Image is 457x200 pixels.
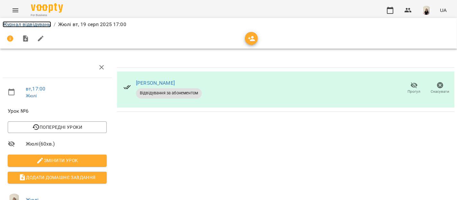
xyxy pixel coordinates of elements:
[8,155,107,166] button: Змінити урок
[31,13,63,17] span: For Business
[408,89,421,94] span: Прогул
[440,7,447,14] span: UA
[13,174,102,181] span: Додати домашнє завдання
[58,21,126,28] p: Жюлі вт, 19 серп 2025 17:00
[437,4,449,16] button: UA
[427,79,453,97] button: Скасувати
[13,123,102,131] span: Попередні уроки
[3,21,454,28] nav: breadcrumb
[401,79,427,97] button: Прогул
[54,21,56,28] li: /
[8,121,107,133] button: Попередні уроки
[136,90,202,96] span: Відвідування за абонементом
[422,6,431,15] img: a3bfcddf6556b8c8331b99a2d66cc7fb.png
[26,86,45,92] a: вт , 17:00
[8,3,23,18] button: Menu
[13,157,102,164] span: Змінити урок
[3,21,51,27] a: Журнал відвідувань
[26,93,37,98] a: Жюлі
[31,3,63,13] img: Voopty Logo
[26,140,107,148] span: Жюлі ( 60 хв. )
[136,80,175,86] a: [PERSON_NAME]
[8,107,107,115] span: Урок №6
[8,172,107,183] button: Додати домашнє завдання
[431,89,450,94] span: Скасувати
